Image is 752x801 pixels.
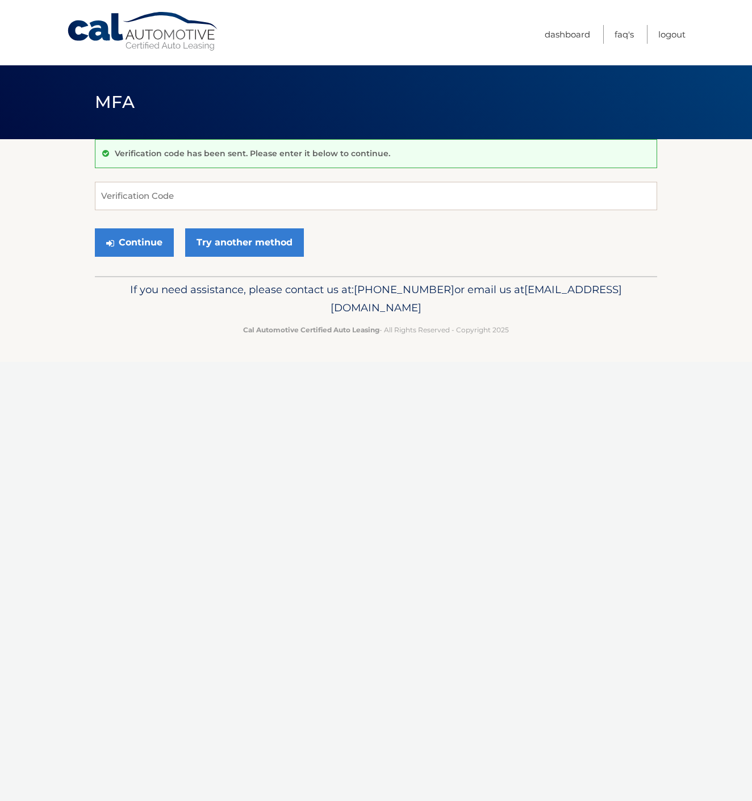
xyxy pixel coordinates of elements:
[115,148,390,158] p: Verification code has been sent. Please enter it below to continue.
[185,228,304,257] a: Try another method
[95,228,174,257] button: Continue
[102,324,650,336] p: - All Rights Reserved - Copyright 2025
[658,25,686,44] a: Logout
[615,25,634,44] a: FAQ's
[243,326,379,334] strong: Cal Automotive Certified Auto Leasing
[66,11,220,52] a: Cal Automotive
[354,283,454,296] span: [PHONE_NUMBER]
[545,25,590,44] a: Dashboard
[95,182,657,210] input: Verification Code
[95,91,135,112] span: MFA
[331,283,622,314] span: [EMAIL_ADDRESS][DOMAIN_NAME]
[102,281,650,317] p: If you need assistance, please contact us at: or email us at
